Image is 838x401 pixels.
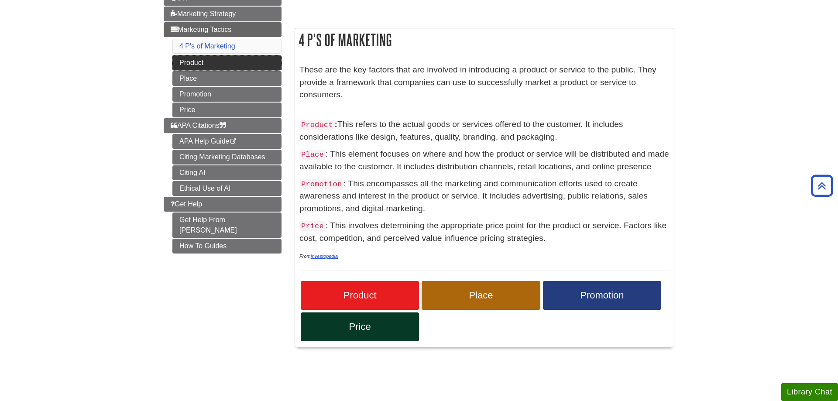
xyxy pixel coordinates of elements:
[299,221,326,231] code: Price
[172,150,282,165] a: Citing Marketing Databases
[172,212,282,238] a: Get Help From [PERSON_NAME]
[229,139,237,144] i: This link opens in a new window
[299,219,670,245] p: : This involves determining the appropriate price point for the product or service. Factors like ...
[299,118,670,144] p: This refers to the actual goods or services offered to the customer. It includes considerations l...
[172,165,282,180] a: Citing AI
[172,239,282,254] a: How To Guides
[299,150,326,160] code: Place
[550,290,655,301] span: Promotion
[171,200,202,208] span: Get Help
[299,120,335,130] code: Product
[172,181,282,196] a: Ethical Use of AI
[301,312,419,341] a: Price
[171,26,231,33] span: Marketing Tactics
[172,103,282,117] a: Price
[335,120,337,129] strong: :
[164,197,282,212] a: Get Help
[299,179,343,189] code: Promotion
[171,10,236,17] span: Marketing Strategy
[172,87,282,102] a: Promotion
[808,180,836,192] a: Back to Top
[295,28,674,51] h2: 4 P's of Marketing
[299,178,670,216] p: : This encompasses all the marketing and communication efforts used to create awareness and inter...
[299,148,670,173] p: : This element focuses on where and how the product or service will be distributed and made avail...
[301,281,419,310] a: Product
[172,71,282,86] a: Place
[311,254,338,259] a: Investopedia
[164,118,282,133] a: APA Citations
[307,321,412,332] span: Price
[179,42,235,50] a: 4 P's of Marketing
[172,55,282,70] a: Product
[164,7,282,21] a: Marketing Strategy
[164,22,282,37] a: Marketing Tactics
[172,134,282,149] a: APA Help Guide
[171,122,226,129] span: APA Citations
[422,281,540,310] a: Place
[299,254,338,259] span: From
[428,290,533,301] span: Place
[307,290,412,301] span: Product
[299,64,670,114] p: These are the key factors that are involved in introducing a product or service to the public. Th...
[543,281,661,310] a: Promotion
[781,383,838,401] button: Library Chat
